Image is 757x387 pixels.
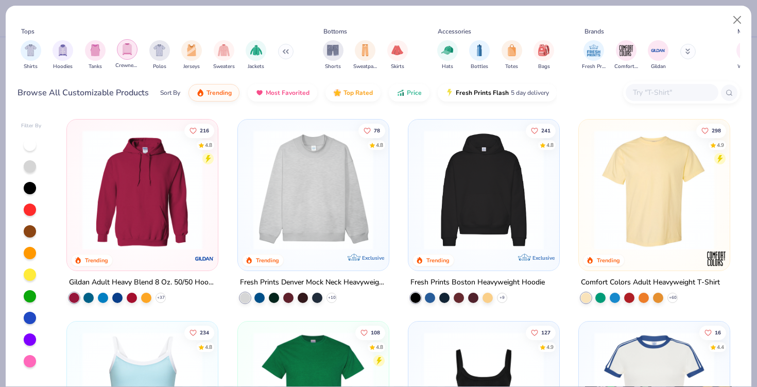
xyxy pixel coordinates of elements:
[737,63,756,71] span: Women
[266,89,309,97] span: Most Favorited
[323,27,347,36] div: Bottoms
[650,43,666,58] img: Gildan Image
[389,84,429,102] button: Price
[526,123,556,138] button: Like
[358,123,385,138] button: Like
[546,141,554,149] div: 4.8
[438,84,557,102] button: Fresh Prints Flash5 day delivery
[186,44,197,56] img: Jerseys Image
[387,40,408,71] div: filter for Skirts
[53,40,73,71] button: filter button
[195,248,215,269] img: Gildan logo
[445,89,454,97] img: flash.gif
[353,40,377,71] div: filter for Sweatpants
[699,326,726,340] button: Like
[327,44,339,56] img: Shorts Image
[69,276,216,289] div: Gildan Adult Heavy Blend 8 Oz. 50/50 Hooded Sweatshirt
[184,326,214,340] button: Like
[21,122,42,130] div: Filter By
[728,10,747,30] button: Close
[21,40,41,71] div: filter for Shirts
[502,40,522,71] button: filter button
[706,248,727,269] img: Comfort Colors logo
[362,255,384,261] span: Exclusive
[474,44,485,56] img: Bottles Image
[456,89,509,97] span: Fresh Prints Flash
[584,27,604,36] div: Brands
[248,84,317,102] button: Most Favorited
[200,330,209,335] span: 234
[534,40,554,71] button: filter button
[715,330,721,335] span: 16
[442,63,453,71] span: Hats
[149,40,170,71] div: filter for Polos
[21,27,35,36] div: Tops
[115,62,139,70] span: Crewnecks
[589,130,719,250] img: 029b8af0-80e6-406f-9fdc-fdf898547912
[712,128,721,133] span: 298
[632,87,711,98] input: Try "T-Shirt"
[511,87,549,99] span: 5 day delivery
[532,255,555,261] span: Exclusive
[419,130,549,250] img: 91acfc32-fd48-4d6b-bdad-a4c1a30ac3fc
[541,330,550,335] span: 127
[541,128,550,133] span: 241
[359,44,371,56] img: Sweatpants Image
[57,44,68,56] img: Hoodies Image
[218,44,230,56] img: Sweaters Image
[549,130,679,250] img: d4a37e75-5f2b-4aef-9a6e-23330c63bbc0
[736,40,757,71] button: filter button
[538,44,549,56] img: Bags Image
[471,63,488,71] span: Bottles
[375,344,383,351] div: 4.8
[538,63,550,71] span: Bags
[717,141,724,149] div: 4.9
[534,40,554,71] div: filter for Bags
[614,40,638,71] div: filter for Comfort Colors
[328,295,335,301] span: + 10
[153,63,166,71] span: Polos
[323,40,343,71] div: filter for Shorts
[183,63,200,71] span: Jerseys
[25,44,37,56] img: Shirts Image
[90,44,101,56] img: Tanks Image
[181,40,202,71] button: filter button
[469,40,490,71] button: filter button
[325,84,381,102] button: Top Rated
[648,40,668,71] div: filter for Gildan
[188,84,239,102] button: Trending
[378,130,509,250] img: a90f7c54-8796-4cb2-9d6e-4e9644cfe0fe
[696,123,726,138] button: Like
[407,89,422,97] span: Price
[160,88,180,97] div: Sort By
[391,63,404,71] span: Skirts
[370,330,380,335] span: 108
[200,128,209,133] span: 216
[184,123,214,138] button: Like
[205,344,212,351] div: 4.8
[213,40,235,71] button: filter button
[502,40,522,71] div: filter for Totes
[437,40,458,71] div: filter for Hats
[469,40,490,71] div: filter for Bottles
[248,63,264,71] span: Jackets
[736,40,757,71] div: filter for Women
[441,44,453,56] img: Hats Image
[586,43,601,58] img: Fresh Prints Image
[207,89,232,97] span: Trending
[85,40,106,71] button: filter button
[353,63,377,71] span: Sweatpants
[581,276,720,289] div: Comfort Colors Adult Heavyweight T-Shirt
[505,63,518,71] span: Totes
[85,40,106,71] div: filter for Tanks
[255,89,264,97] img: most_fav.gif
[526,326,556,340] button: Like
[387,40,408,71] button: filter button
[323,40,343,71] button: filter button
[250,44,262,56] img: Jackets Image
[181,40,202,71] div: filter for Jerseys
[353,40,377,71] button: filter button
[77,130,208,250] img: 01756b78-01f6-4cc6-8d8a-3c30c1a0c8ac
[153,44,165,56] img: Polos Image
[213,40,235,71] div: filter for Sweaters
